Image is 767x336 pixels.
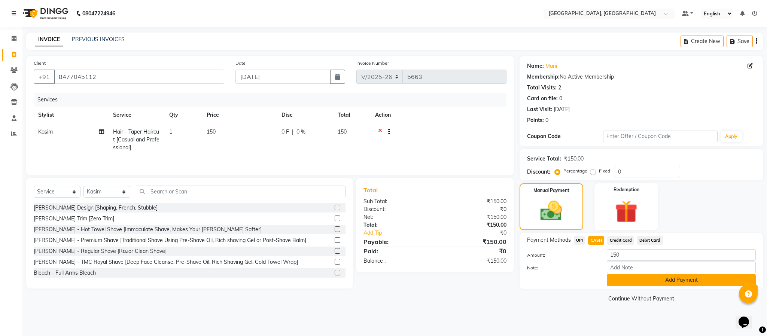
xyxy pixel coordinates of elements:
[202,107,277,123] th: Price
[296,128,305,136] span: 0 %
[34,204,158,212] div: [PERSON_NAME] Design [Shaping, French, Stubble]
[358,247,435,256] div: Paid:
[82,3,115,24] b: 08047224946
[608,198,645,226] img: _gift.svg
[527,95,558,103] div: Card on file:
[588,236,604,245] span: CASH
[34,247,167,255] div: [PERSON_NAME] - Regular Shave [Razor Clean Shave]
[435,221,512,229] div: ₹150.00
[727,36,753,47] button: Save
[34,60,46,67] label: Client
[527,73,756,81] div: No Active Membership
[235,60,246,67] label: Date
[448,229,512,237] div: ₹0
[435,237,512,246] div: ₹150.00
[333,107,371,123] th: Total
[527,168,550,176] div: Discount:
[527,84,557,92] div: Total Visits:
[72,36,125,43] a: PREVIOUS INVOICES
[533,198,569,223] img: _cash.svg
[363,186,381,194] span: Total
[358,237,435,246] div: Payable:
[34,236,306,244] div: [PERSON_NAME] - Premium Shave [Traditional Shave Using Pre-Shave Oil, Rich shaving Gel or Post-Sh...
[371,107,506,123] th: Action
[599,168,610,174] label: Fixed
[34,70,55,84] button: +91
[607,236,634,245] span: Credit Card
[527,106,552,113] div: Last Visit:
[527,236,571,244] span: Payment Methods
[533,187,569,194] label: Manual Payment
[277,107,333,123] th: Disc
[607,262,756,273] input: Add Note
[527,73,560,81] div: Membership:
[358,205,435,213] div: Discount:
[607,274,756,286] button: Add Payment
[358,198,435,205] div: Sub Total:
[545,62,557,70] a: Mani
[113,128,159,151] span: Hair - Taper Haircut [Casual and Professional]
[38,128,53,135] span: Kasim
[165,107,202,123] th: Qty
[435,247,512,256] div: ₹0
[607,249,756,261] input: Amount
[521,295,762,303] a: Continue Without Payment
[637,236,663,245] span: Debit Card
[19,3,70,24] img: logo
[358,221,435,229] div: Total:
[736,306,760,329] iframe: chat widget
[574,236,585,245] span: UPI
[34,226,262,233] div: [PERSON_NAME] - Hot Towel Shave [Immaculate Shave, Makes Your [PERSON_NAME] Softer]
[521,265,602,271] label: Note:
[35,33,63,46] a: INVOICE
[527,132,603,140] div: Coupon Code
[558,84,561,92] div: 2
[563,168,587,174] label: Percentage
[34,93,512,107] div: Services
[527,62,544,70] div: Name:
[614,186,639,193] label: Redemption
[338,128,347,135] span: 150
[34,269,96,277] div: Bleach - Full Arms Bleach
[564,155,584,163] div: ₹150.00
[435,198,512,205] div: ₹150.00
[681,36,724,47] button: Create New
[358,213,435,221] div: Net:
[207,128,216,135] span: 150
[281,128,289,136] span: 0 F
[34,258,298,266] div: [PERSON_NAME] - TMC Royal Shave [Deep Face Cleanse, Pre-Shave Oil, Rich Shaving Gel, Cold Towel W...
[435,205,512,213] div: ₹0
[521,252,602,259] label: Amount:
[136,186,346,197] input: Search or Scan
[54,70,224,84] input: Search by Name/Mobile/Email/Code
[358,257,435,265] div: Balance :
[559,95,562,103] div: 0
[169,128,172,135] span: 1
[109,107,165,123] th: Service
[292,128,293,136] span: |
[554,106,570,113] div: [DATE]
[721,131,742,142] button: Apply
[527,116,544,124] div: Points:
[435,257,512,265] div: ₹150.00
[527,155,561,163] div: Service Total:
[435,213,512,221] div: ₹150.00
[34,107,109,123] th: Stylist
[358,229,448,237] a: Add Tip
[356,60,389,67] label: Invoice Number
[603,131,718,142] input: Enter Offer / Coupon Code
[34,215,114,223] div: [PERSON_NAME] Trim [Zero Trim]
[545,116,548,124] div: 0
